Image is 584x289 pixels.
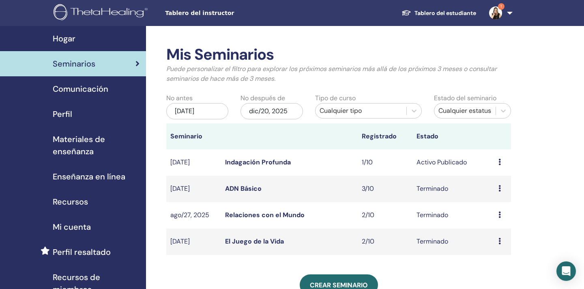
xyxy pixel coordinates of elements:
[556,261,576,281] div: Open Intercom Messenger
[412,149,494,176] td: Activo Publicado
[240,93,285,103] label: No después de
[166,176,221,202] td: [DATE]
[438,106,492,116] div: Cualquier estatus
[53,221,91,233] span: Mi cuenta
[53,133,140,157] span: Materiales de enseñanza
[395,6,483,21] a: Tablero del estudiante
[225,184,262,193] a: ADN Básico
[54,4,150,22] img: logo.png
[434,93,496,103] label: Estado del seminario
[53,108,72,120] span: Perfil
[53,196,88,208] span: Recursos
[225,158,291,166] a: Indagación Profunda
[358,176,412,202] td: 3/10
[412,202,494,229] td: Terminado
[166,93,193,103] label: No antes
[489,6,502,19] img: default.jpg
[320,106,402,116] div: Cualquier tipo
[412,229,494,255] td: Terminado
[358,123,412,149] th: Registrado
[53,58,95,70] span: Seminarios
[166,103,228,119] div: [DATE]
[166,123,221,149] th: Seminario
[53,32,75,45] span: Hogar
[315,93,356,103] label: Tipo de curso
[225,211,305,219] a: Relaciones con el Mundo
[166,64,511,84] p: Puede personalizar el filtro para explorar los próximos seminarios más allá de los próximos 3 mes...
[498,3,505,10] span: 1
[412,123,494,149] th: Estado
[240,103,303,119] div: dic/20, 2025
[358,149,412,176] td: 1/10
[53,170,125,183] span: Enseñanza en línea
[166,149,221,176] td: [DATE]
[358,229,412,255] td: 2/10
[401,9,411,16] img: graduation-cap-white.svg
[53,83,108,95] span: Comunicación
[53,246,111,258] span: Perfil resaltado
[166,229,221,255] td: [DATE]
[412,176,494,202] td: Terminado
[166,202,221,229] td: ago/27, 2025
[225,237,284,246] a: El Juego de la Vida
[166,45,511,64] h2: Mis Seminarios
[358,202,412,229] td: 2/10
[165,9,287,17] span: Tablero del instructor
